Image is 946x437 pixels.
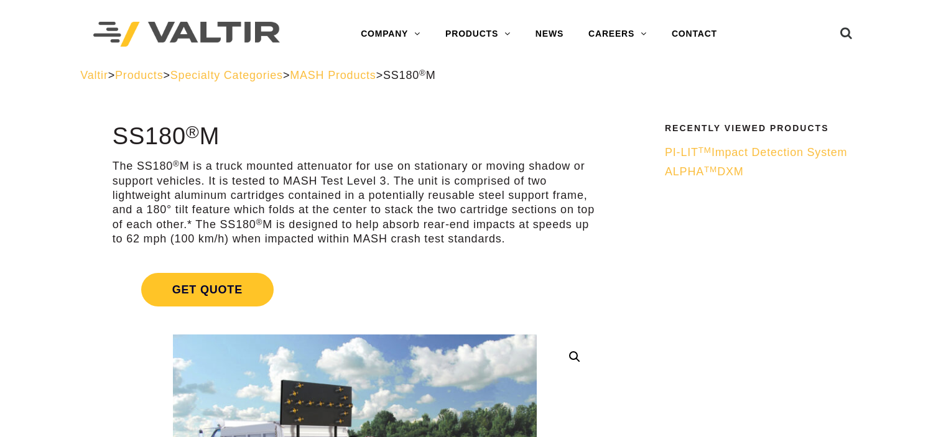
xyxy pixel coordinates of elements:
[113,159,597,246] p: The SS180 M is a truck mounted attenuator for use on stationary or moving shadow or support vehic...
[93,22,280,47] img: Valtir
[113,258,597,321] a: Get Quote
[173,159,180,168] sup: ®
[256,218,263,227] sup: ®
[704,165,717,174] sup: TM
[433,22,523,47] a: PRODUCTS
[665,165,744,178] span: ALPHA DXM
[659,22,730,47] a: CONTACT
[419,68,426,78] sup: ®
[113,124,597,150] h1: SS180 M
[290,69,376,81] a: MASH Products
[141,273,274,306] span: Get Quote
[170,69,283,81] a: Specialty Categories
[80,69,108,81] a: Valtir
[665,145,858,160] a: PI-LITTMImpact Detection System
[80,68,866,83] div: > > > >
[698,145,712,155] sup: TM
[576,22,659,47] a: CAREERS
[665,124,858,133] h2: Recently Viewed Products
[186,122,200,142] sup: ®
[523,22,576,47] a: NEWS
[115,69,163,81] a: Products
[665,146,847,159] span: PI-LIT Impact Detection System
[383,69,436,81] span: SS180 M
[665,165,858,179] a: ALPHATMDXM
[348,22,433,47] a: COMPANY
